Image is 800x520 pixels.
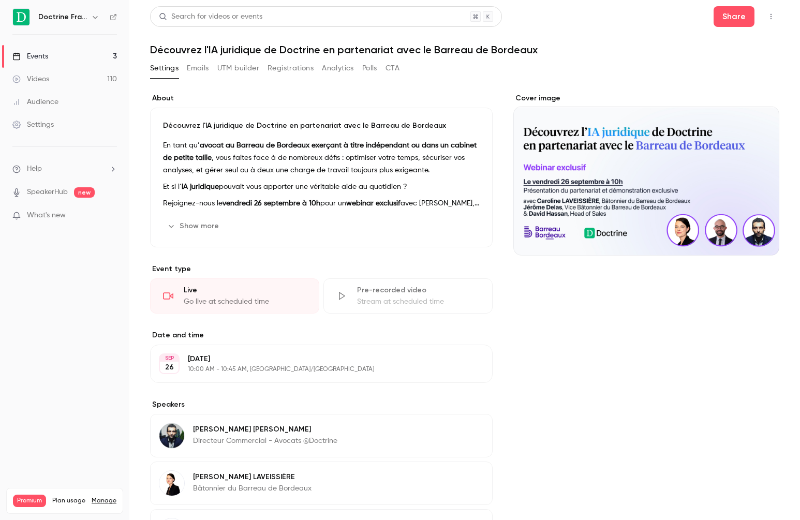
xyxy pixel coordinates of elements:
[74,187,95,198] span: new
[163,121,480,131] p: Découvrez l'IA juridique de Doctrine en partenariat avec le Barreau de Bordeaux
[150,462,493,505] div: Caroline LAVEISSIÈRE[PERSON_NAME] LAVEISSIÈREBâtonnier du Barreau de Bordeaux
[13,495,46,507] span: Premium
[150,414,493,457] div: David Hassan[PERSON_NAME] [PERSON_NAME]Directeur Commercial - Avocats @Doctrine
[160,354,179,362] div: SEP
[513,93,780,103] label: Cover image
[12,97,58,107] div: Audience
[163,139,480,176] p: En tant qu’ , vous faites face à de nombreux défis : optimiser votre temps, sécuriser vos analyse...
[357,285,480,295] div: Pre-recorded video
[38,12,87,22] h6: Doctrine France
[27,164,42,174] span: Help
[217,60,259,77] button: UTM builder
[193,436,337,446] p: Directeur Commercial - Avocats @Doctrine
[150,93,493,103] label: About
[12,164,117,174] li: help-dropdown-opener
[323,278,493,314] div: Pre-recorded videoStream at scheduled time
[27,210,66,221] span: What's new
[163,197,480,210] p: Rejoignez-nous le pour un avec [PERSON_NAME], Bâtonnier du Barreau de Bordeaux [PERSON_NAME], Vic...
[714,6,754,27] button: Share
[159,11,262,22] div: Search for videos or events
[13,9,29,25] img: Doctrine France
[150,399,493,410] label: Speakers
[346,200,401,207] strong: webinar exclusif
[150,330,493,340] label: Date and time
[386,60,399,77] button: CTA
[159,423,184,448] img: David Hassan
[188,365,438,374] p: 10:00 AM - 10:45 AM, [GEOGRAPHIC_DATA]/[GEOGRAPHIC_DATA]
[268,60,314,77] button: Registrations
[52,497,85,505] span: Plan usage
[92,497,116,505] a: Manage
[12,74,49,84] div: Videos
[188,354,438,364] p: [DATE]
[193,472,312,482] p: [PERSON_NAME] LAVEISSIÈRE
[105,211,117,220] iframe: Noticeable Trigger
[182,183,219,190] strong: IA juridique
[223,200,320,207] strong: vendredi 26 septembre à 10h
[165,362,174,373] p: 26
[163,181,480,193] p: Et si l’ pouvait vous apporter une véritable aide au quotidien ?
[150,60,179,77] button: Settings
[193,424,337,435] p: [PERSON_NAME] [PERSON_NAME]
[150,264,493,274] p: Event type
[357,296,480,307] div: Stream at scheduled time
[187,60,209,77] button: Emails
[184,285,306,295] div: Live
[322,60,354,77] button: Analytics
[12,51,48,62] div: Events
[193,483,312,494] p: Bâtonnier du Barreau de Bordeaux
[163,142,477,161] strong: avocat au Barreau de Bordeaux exerçant à titre indépendant ou dans un cabinet de petite taille
[27,187,68,198] a: SpeakerHub
[163,218,225,234] button: Show more
[362,60,377,77] button: Polls
[513,93,780,256] section: Cover image
[159,471,184,496] img: Caroline LAVEISSIÈRE
[12,120,54,130] div: Settings
[150,43,779,56] h1: Découvrez l'IA juridique de Doctrine en partenariat avec le Barreau de Bordeaux
[184,296,306,307] div: Go live at scheduled time
[150,278,319,314] div: LiveGo live at scheduled time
